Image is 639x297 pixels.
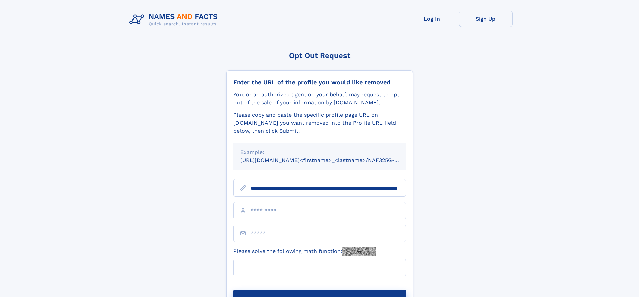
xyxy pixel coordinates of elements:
[127,11,223,29] img: Logo Names and Facts
[459,11,513,27] a: Sign Up
[233,247,376,256] label: Please solve the following math function:
[233,91,406,107] div: You, or an authorized agent on your behalf, may request to opt-out of the sale of your informatio...
[240,148,399,156] div: Example:
[240,157,419,163] small: [URL][DOMAIN_NAME]<firstname>_<lastname>/NAF325G-xxxxxxxx
[233,79,406,86] div: Enter the URL of the profile you would like removed
[226,51,413,60] div: Opt Out Request
[233,111,406,135] div: Please copy and paste the specific profile page URL on [DOMAIN_NAME] you want removed into the Pr...
[405,11,459,27] a: Log In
